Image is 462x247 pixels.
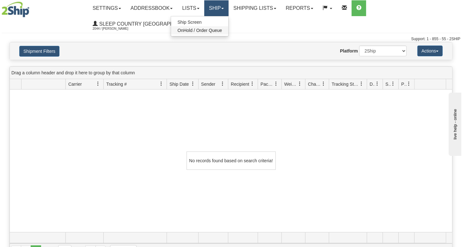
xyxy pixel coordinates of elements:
a: Tracking # filter column settings [156,78,167,89]
a: Shipment Issues filter column settings [388,78,398,89]
a: Settings [88,0,126,16]
a: Carrier filter column settings [93,78,103,89]
a: Ship Screen [171,18,228,26]
a: Tracking Status filter column settings [356,78,367,89]
span: Packages [261,81,274,87]
span: Pickup Status [401,81,407,87]
a: Recipient filter column settings [247,78,258,89]
span: Sender [201,81,215,87]
a: Pickup Status filter column settings [403,78,414,89]
div: Support: 1 - 855 - 55 - 2SHIP [2,36,460,42]
span: Ship Screen [177,20,201,25]
a: Reports [281,0,318,16]
button: Actions [417,46,443,56]
span: Delivery Status [370,81,375,87]
a: Sleep Country [GEOGRAPHIC_DATA] 2044 / [PERSON_NAME] [88,16,204,32]
a: Lists [177,0,204,16]
span: Charge [308,81,321,87]
span: Carrier [68,81,82,87]
span: 2044 / [PERSON_NAME] [93,26,140,32]
a: Weight filter column settings [294,78,305,89]
span: OnHold / Order Queue [177,28,222,33]
a: Packages filter column settings [271,78,281,89]
a: Delivery Status filter column settings [372,78,383,89]
div: grid grouping header [10,67,452,79]
span: Tracking # [106,81,127,87]
span: Recipient [231,81,249,87]
a: Shipping lists [229,0,281,16]
iframe: chat widget [447,91,461,156]
div: live help - online [5,5,59,10]
span: Tracking Status [332,81,359,87]
span: Weight [284,81,298,87]
img: logo2044.jpg [2,2,29,17]
span: Sleep Country [GEOGRAPHIC_DATA] [98,21,196,27]
label: Platform [340,48,358,54]
span: Ship Date [169,81,189,87]
span: Shipment Issues [385,81,391,87]
a: OnHold / Order Queue [171,26,228,34]
a: Sender filter column settings [217,78,228,89]
a: Ship Date filter column settings [188,78,198,89]
a: Charge filter column settings [318,78,329,89]
a: Addressbook [126,0,178,16]
div: No records found based on search criteria! [187,151,276,170]
button: Shipment Filters [19,46,59,57]
a: Ship [204,0,229,16]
